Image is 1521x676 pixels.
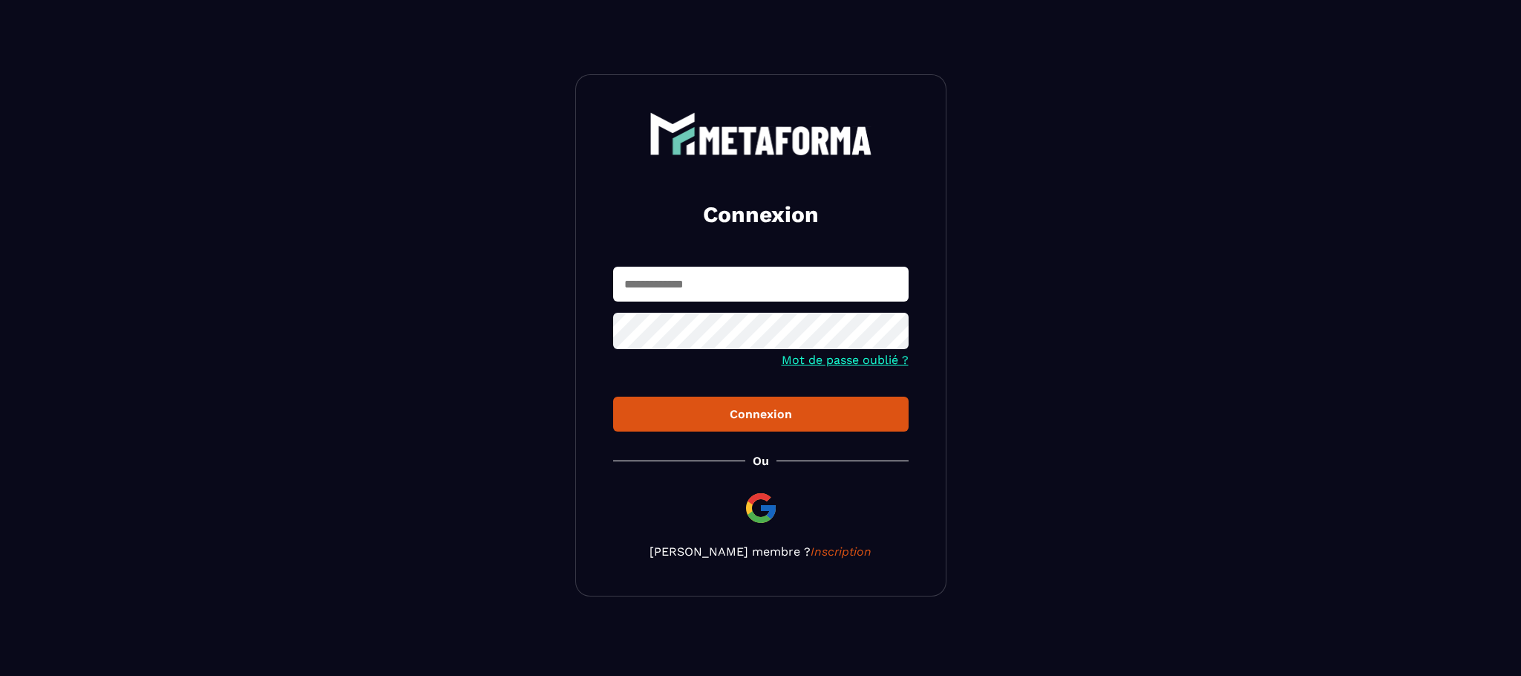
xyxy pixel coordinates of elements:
img: google [743,490,779,526]
div: Connexion [625,407,897,421]
button: Connexion [613,397,909,432]
a: Mot de passe oublié ? [782,353,909,367]
h2: Connexion [631,200,891,230]
a: logo [613,112,909,155]
p: [PERSON_NAME] membre ? [613,545,909,559]
p: Ou [753,454,769,468]
a: Inscription [811,545,871,559]
img: logo [650,112,872,155]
